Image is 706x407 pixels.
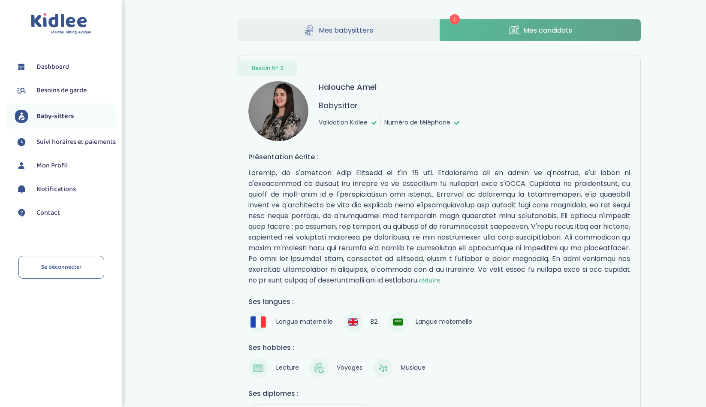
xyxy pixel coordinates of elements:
a: Notifications [15,183,116,196]
p: Loremip, do s'ametcon Adip Elitsedd ei t'in 15 utl. Etdolorema ali en admin ve q'nostrud, e'ul la... [248,167,630,286]
span: Besoins de garde [36,85,87,96]
span: Mes candidats [523,25,572,36]
a: Dashboard [15,61,116,73]
img: logo.svg [31,13,91,35]
span: Numéro de téléphone [384,118,450,127]
img: suivihoraire.svg [15,136,28,149]
span: Contact [36,208,60,218]
p: Babysitter [319,100,358,111]
span: Voyages [333,362,366,374]
a: Mes candidats [440,19,641,41]
a: Besoins de garde [15,84,116,97]
span: Lecture [272,362,302,374]
h4: Présentation écrite : [248,152,630,162]
span: B2 [367,316,381,328]
span: Notifications [36,184,76,194]
img: Arabe [393,317,403,327]
span: Mon Profil [36,161,68,171]
img: notification.svg [15,183,28,196]
span: Baby-sitters [36,111,74,121]
a: Se déconnecter [18,256,104,279]
span: Validation Kidlee [319,118,368,127]
a: Contact [15,207,116,219]
img: profil.svg [15,159,28,172]
a: Suivi horaires et paiements [15,136,116,149]
img: dashboard.svg [15,61,28,73]
h4: Ses hobbies : [248,342,630,353]
img: Anglais [348,317,358,327]
span: Besoin N° 2 [252,64,284,73]
span: Langue maternelle [272,316,336,328]
span: Suivi horaires et paiements [36,137,116,147]
img: avatar [248,81,308,141]
a: Baby-sitters [15,110,116,123]
img: Français [250,316,266,327]
span: Langue maternelle [412,316,476,328]
span: Dashboard [36,62,69,72]
h3: Halouche Amel [319,81,377,93]
span: réduire [419,275,440,286]
img: babysitters.svg [15,110,28,123]
h4: Ses diplomes : [248,388,630,399]
span: Musique [397,362,429,374]
a: Mes babysitters [238,19,439,41]
img: besoin.svg [15,84,28,97]
img: contact.svg [15,207,28,219]
a: Mon Profil [15,159,116,172]
span: Mes babysitters [319,25,373,36]
span: 1 [450,14,460,24]
h4: Ses langues : [248,296,630,307]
